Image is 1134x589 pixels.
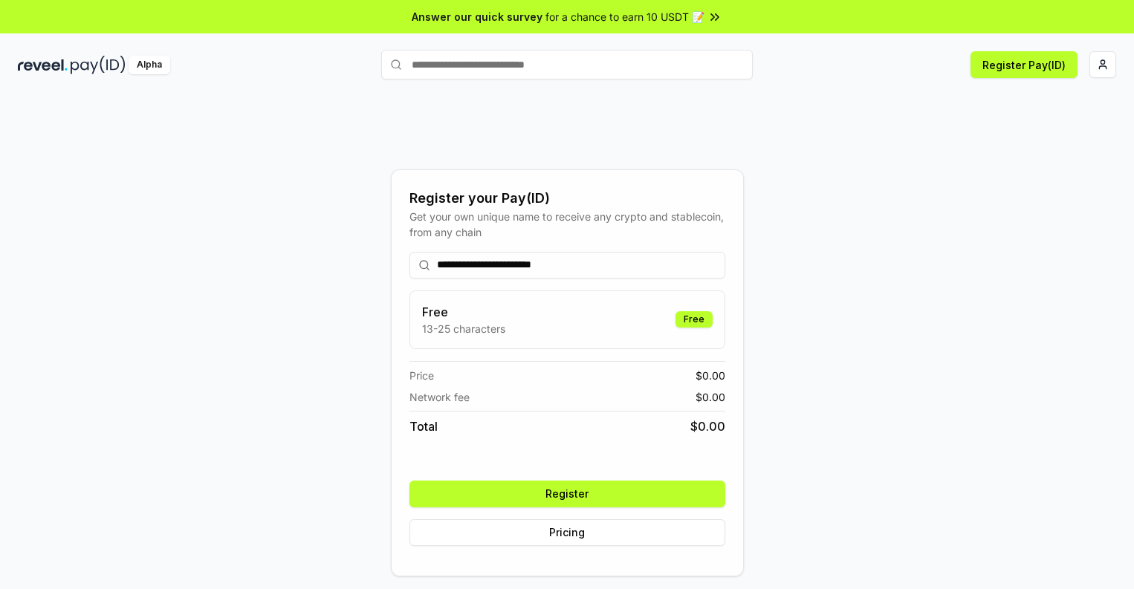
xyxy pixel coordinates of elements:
[696,389,725,405] span: $ 0.00
[409,188,725,209] div: Register your Pay(ID)
[675,311,713,328] div: Free
[696,368,725,383] span: $ 0.00
[422,321,505,336] p: 13-25 characters
[409,209,725,240] div: Get your own unique name to receive any crypto and stablecoin, from any chain
[690,417,725,435] span: $ 0.00
[412,9,542,25] span: Answer our quick survey
[422,303,505,321] h3: Free
[409,368,434,383] span: Price
[409,519,725,546] button: Pricing
[409,417,438,435] span: Total
[409,481,725,507] button: Register
[71,56,126,74] img: pay_id
[18,56,68,74] img: reveel_dark
[129,56,170,74] div: Alpha
[545,9,704,25] span: for a chance to earn 10 USDT 📝
[971,51,1078,78] button: Register Pay(ID)
[409,389,470,405] span: Network fee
